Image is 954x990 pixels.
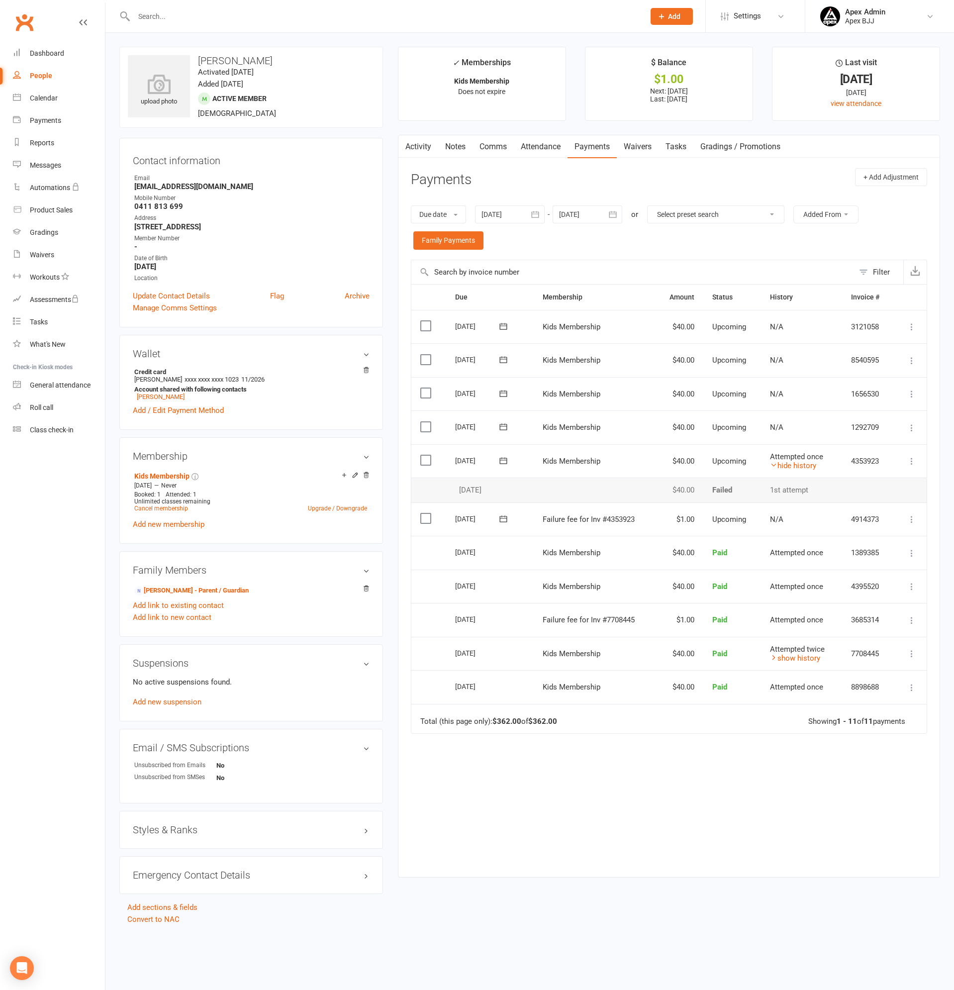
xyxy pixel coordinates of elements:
[13,311,105,333] a: Tasks
[13,65,105,87] a: People
[656,343,704,377] td: $40.00
[651,8,693,25] button: Add
[845,7,885,16] div: Apex Admin
[30,381,91,389] div: General attendance
[131,9,638,23] input: Search...
[770,683,823,692] span: Attempted once
[133,367,370,402] li: [PERSON_NAME]
[455,352,501,367] div: [DATE]
[133,290,210,302] a: Update Contact Details
[30,228,58,236] div: Gradings
[842,670,893,704] td: 8898688
[133,451,370,462] h3: Membership
[198,68,254,77] time: Activated [DATE]
[13,244,105,266] a: Waivers
[198,109,276,118] span: [DEMOGRAPHIC_DATA]
[454,77,509,85] strong: Kids Membership
[453,56,511,75] div: Memberships
[411,260,854,284] input: Search by invoice number
[712,423,746,432] span: Upcoming
[30,184,70,192] div: Automations
[13,42,105,65] a: Dashboard
[455,578,501,594] div: [DATE]
[134,194,370,203] div: Mobile Number
[134,182,370,191] strong: [EMAIL_ADDRESS][DOMAIN_NAME]
[594,87,744,103] p: Next: [DATE] Last: [DATE]
[455,486,525,495] div: [DATE]
[855,168,927,186] button: + Add Adjustment
[134,213,370,223] div: Address
[651,56,686,74] div: $ Balance
[453,58,459,68] i: ✓
[617,135,659,158] a: Waivers
[770,423,783,432] span: N/A
[134,386,365,393] strong: Account shared with following contacts
[133,870,370,881] h3: Emergency Contact Details
[842,377,893,411] td: 1656530
[198,80,243,89] time: Added [DATE]
[781,74,931,85] div: [DATE]
[127,915,180,924] a: Convert to NAC
[455,318,501,334] div: [DATE]
[770,615,823,624] span: Attempted once
[659,135,693,158] a: Tasks
[137,393,185,400] a: [PERSON_NAME]
[668,12,680,20] span: Add
[134,174,370,183] div: Email
[133,676,370,688] p: No active suspensions found.
[132,482,370,490] div: —
[864,717,873,726] strong: 11
[30,403,53,411] div: Roll call
[656,670,704,704] td: $40.00
[30,206,73,214] div: Product Sales
[133,824,370,835] h3: Styles & Ranks
[13,154,105,177] a: Messages
[842,410,893,444] td: 1292709
[455,679,501,694] div: [DATE]
[420,717,557,726] div: Total (this page only): of
[473,135,514,158] a: Comms
[712,515,746,524] span: Upcoming
[770,461,816,470] a: hide history
[413,231,483,249] a: Family Payments
[411,172,472,188] h3: Payments
[770,390,783,398] span: N/A
[543,683,600,692] span: Kids Membership
[133,742,370,753] h3: Email / SMS Subscriptions
[133,697,201,706] a: Add new suspension
[514,135,568,158] a: Attendance
[13,333,105,356] a: What's New
[30,72,52,80] div: People
[656,502,704,536] td: $1.00
[13,199,105,221] a: Product Sales
[543,457,600,466] span: Kids Membership
[134,234,370,243] div: Member Number
[133,611,211,623] a: Add link to new contact
[133,565,370,576] h3: Family Members
[216,774,274,782] strong: No
[712,390,746,398] span: Upcoming
[455,419,501,434] div: [DATE]
[133,599,224,611] a: Add link to existing contact
[770,645,825,654] span: Attempted twice
[631,208,638,220] div: or
[543,515,635,524] span: Failure fee for Inv #4353923
[820,6,840,26] img: thumb_image1745496852.png
[770,582,823,591] span: Attempted once
[712,548,727,557] span: Paid
[134,472,190,480] a: Kids Membership
[30,139,54,147] div: Reports
[845,16,885,25] div: Apex BJJ
[831,99,881,107] a: view attendance
[712,582,727,591] span: Paid
[133,404,224,416] a: Add / Edit Payment Method
[712,322,746,331] span: Upcoming
[455,544,501,560] div: [DATE]
[836,56,877,74] div: Last visit
[134,262,370,271] strong: [DATE]
[161,482,177,489] span: Never
[438,135,473,158] a: Notes
[134,761,216,770] div: Unsubscribed from Emails
[133,658,370,669] h3: Suspensions
[212,95,267,102] span: Active member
